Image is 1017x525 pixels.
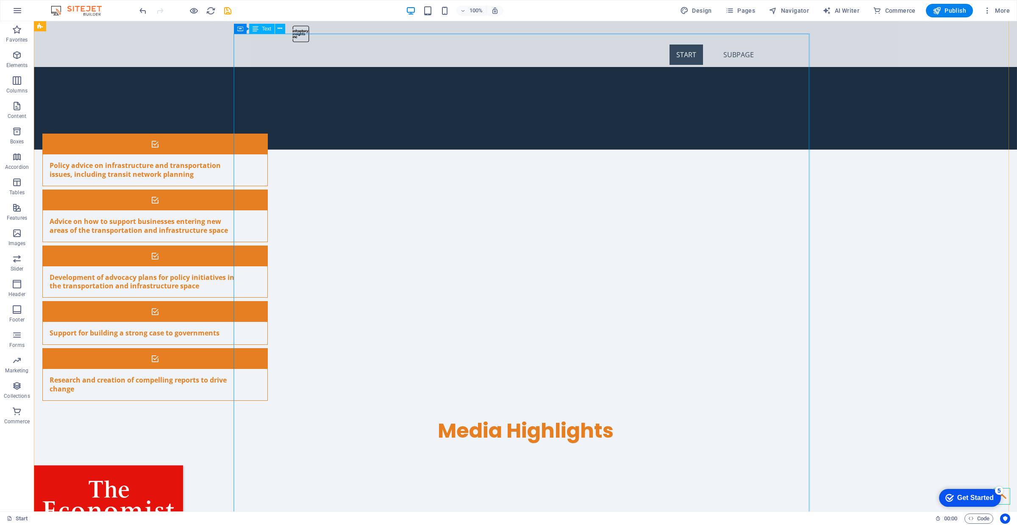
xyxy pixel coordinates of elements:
[968,514,989,524] span: Code
[26,9,62,17] div: Get Started
[5,164,29,170] p: Accordion
[926,4,973,17] button: Publish
[6,62,28,69] p: Elements
[677,4,715,17] div: Design (Ctrl+Alt+Y)
[9,342,25,349] p: Forms
[725,6,755,15] span: Pages
[262,26,271,31] span: Text
[5,367,28,374] p: Marketing
[935,514,958,524] h6: Session time
[4,418,30,425] p: Commerce
[206,6,216,16] button: reload
[469,6,483,16] h6: 100%
[765,4,812,17] button: Navigator
[819,4,863,17] button: AI Writer
[980,4,1013,17] button: More
[950,515,951,522] span: :
[6,87,28,94] p: Columns
[870,4,919,17] button: Commerce
[677,4,715,17] button: Design
[7,514,28,524] a: Click to cancel selection. Double-click to open Pages
[206,6,216,16] i: Reload page
[138,6,148,16] button: undo
[983,6,1010,15] span: More
[4,393,30,399] p: Collections
[873,6,916,15] span: Commerce
[456,6,486,16] button: 100%
[8,113,26,120] p: Content
[964,514,993,524] button: Code
[7,215,27,221] p: Features
[722,4,759,17] button: Pages
[49,6,112,16] img: Editor Logo
[8,4,69,22] div: Get Started 5 items remaining, 0% complete
[11,265,24,272] p: Slider
[64,2,72,10] div: 5
[680,6,712,15] span: Design
[491,7,499,14] i: On resize automatically adjust zoom level to fit chosen device.
[10,138,24,145] p: Boxes
[6,36,28,43] p: Favorites
[223,6,233,16] i: Save (Ctrl+S)
[9,316,25,323] p: Footer
[933,6,966,15] span: Publish
[8,291,25,298] p: Header
[138,6,148,16] i: Undo: Delete elements (Ctrl+Z)
[822,6,859,15] span: AI Writer
[222,6,233,16] button: save
[769,6,809,15] span: Navigator
[1000,514,1010,524] button: Usercentrics
[944,514,957,524] span: 00 00
[9,189,25,196] p: Tables
[8,240,26,247] p: Images
[189,6,199,16] button: Click here to leave preview mode and continue editing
